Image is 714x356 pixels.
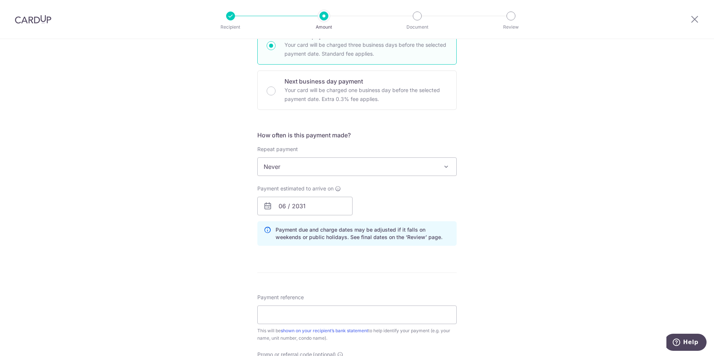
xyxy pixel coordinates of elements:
input: DD / MM / YYYY [257,197,353,215]
p: Amount [296,23,351,31]
p: Your card will be charged one business day before the selected payment date. Extra 0.3% fee applies. [284,86,447,104]
div: This will be to help identify your payment (e.g. your name, unit number, condo name). [257,327,457,342]
span: Never [257,157,457,176]
iframe: Opens a widget where you can find more information [666,334,707,352]
label: Repeat payment [257,146,298,153]
p: Review [483,23,538,31]
img: CardUp [15,15,51,24]
a: shown on your recipient’s bank statement [281,328,368,333]
p: Your card will be charged three business days before the selected payment date. Standard fee appl... [284,40,447,58]
span: Never [258,158,456,176]
p: Payment due and charge dates may be adjusted if it falls on weekends or public holidays. See fina... [276,226,450,241]
span: Payment estimated to arrive on [257,185,334,192]
p: Recipient [203,23,258,31]
span: Payment reference [257,294,304,301]
h5: How often is this payment made? [257,131,457,140]
p: Document [390,23,445,31]
p: Next business day payment [284,77,447,86]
